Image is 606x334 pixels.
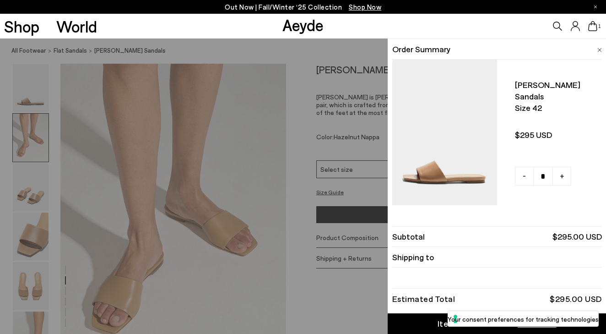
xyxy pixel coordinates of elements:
label: Your consent preferences for tracking technologies [448,314,599,324]
img: AEYDE-ANNA-NAPPA-LEATHER-HAZELNUT-1_c87db4ae-6d7d-4f9f-8cb6-88275b02fda0_900x.jpg [392,60,497,205]
span: - [523,170,526,181]
span: $295 USD [515,129,597,141]
a: Shop [4,18,39,34]
span: Size 42 [515,102,597,114]
p: Out Now | Fall/Winter ‘25 Collection [225,1,381,13]
div: Estimated Total [392,296,455,302]
div: Item Added to Cart [438,318,513,329]
a: + [552,167,571,186]
a: Item Added to Cart View Cart [388,313,606,334]
li: Subtotal [392,226,602,247]
span: + [560,170,564,181]
span: $295.00 USD [552,231,602,242]
a: 1 [588,21,597,31]
button: Your consent preferences for tracking technologies [448,311,599,327]
a: - [515,167,534,186]
div: $295.00 USD [550,296,602,302]
span: [PERSON_NAME] sandals [515,79,597,102]
span: Navigate to /collections/new-in [349,3,381,11]
a: World [56,18,97,34]
span: 1 [597,24,602,29]
span: Order Summary [392,44,450,55]
span: Shipping to [392,252,434,263]
a: Aeyde [282,15,324,34]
